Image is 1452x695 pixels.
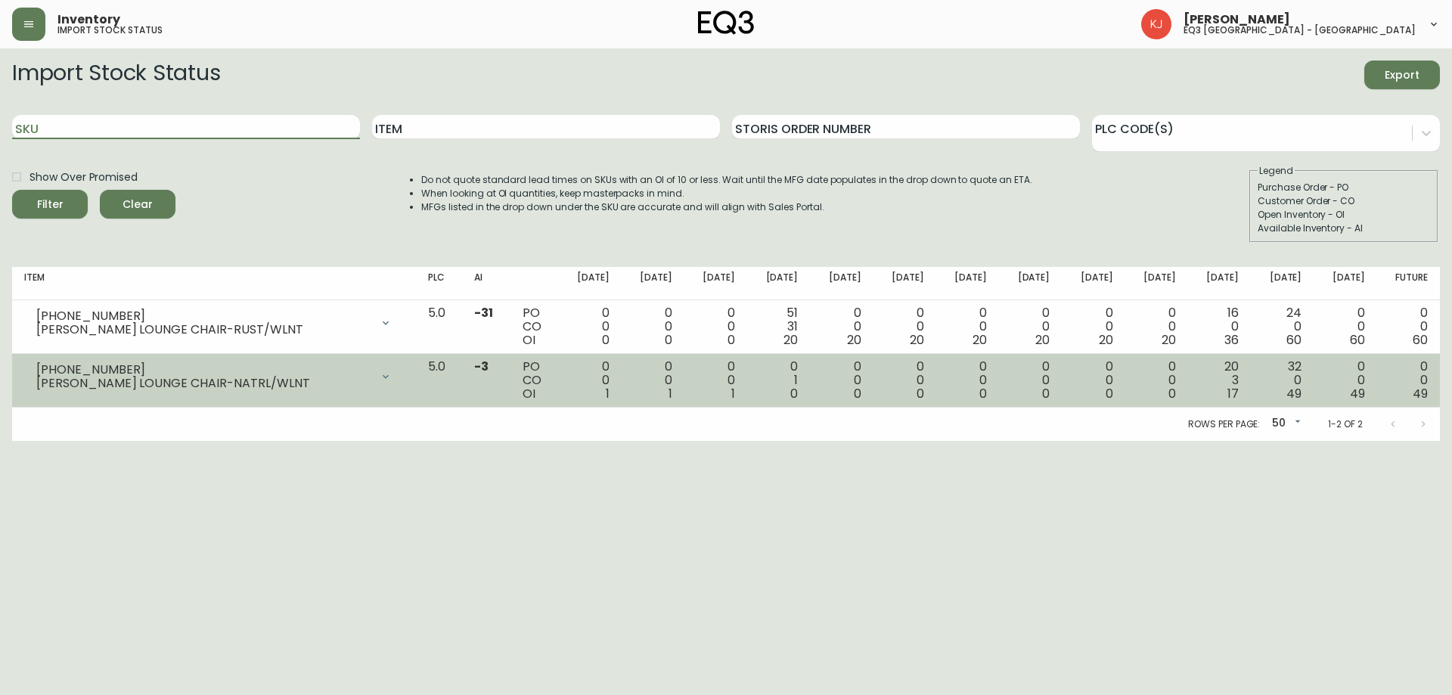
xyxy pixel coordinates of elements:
[1227,385,1239,402] span: 17
[1377,267,1440,300] th: Future
[36,377,371,390] div: [PERSON_NAME] LOUNGE CHAIR-NATRL/WLNT
[24,306,404,340] div: [PHONE_NUMBER][PERSON_NAME] LOUNGE CHAIR-RUST/WLNT
[1258,222,1430,235] div: Available Inventory - AI
[558,267,621,300] th: [DATE]
[523,360,546,401] div: PO CO
[810,267,873,300] th: [DATE]
[1286,385,1302,402] span: 49
[24,360,404,393] div: [PHONE_NUMBER][PERSON_NAME] LOUNGE CHAIR-NATRL/WLNT
[1350,385,1365,402] span: 49
[57,26,163,35] h5: import stock status
[948,306,987,347] div: 0 0
[886,360,924,401] div: 0 0
[570,360,609,401] div: 0 0
[1200,306,1239,347] div: 16 0
[1011,306,1050,347] div: 0 0
[1074,360,1112,401] div: 0 0
[1099,331,1113,349] span: 20
[633,360,672,401] div: 0 0
[1258,194,1430,208] div: Customer Order - CO
[783,331,798,349] span: 20
[1224,331,1239,349] span: 36
[698,11,754,35] img: logo
[1376,66,1428,85] span: Export
[1184,26,1416,35] h5: eq3 [GEOGRAPHIC_DATA] - [GEOGRAPHIC_DATA]
[999,267,1062,300] th: [DATE]
[1326,306,1364,347] div: 0 0
[1035,331,1050,349] span: 20
[1263,306,1302,347] div: 24 0
[665,331,672,349] span: 0
[936,267,999,300] th: [DATE]
[1074,306,1112,347] div: 0 0
[1413,331,1428,349] span: 60
[1350,331,1365,349] span: 60
[1328,417,1363,431] p: 1-2 of 2
[606,385,610,402] span: 1
[602,331,610,349] span: 0
[621,267,684,300] th: [DATE]
[979,385,987,402] span: 0
[1200,360,1239,401] div: 20 3
[1258,208,1430,222] div: Open Inventory - OI
[36,363,371,377] div: [PHONE_NUMBER]
[854,385,861,402] span: 0
[416,267,462,300] th: PLC
[1011,360,1050,401] div: 0 0
[1251,267,1314,300] th: [DATE]
[1263,360,1302,401] div: 32 0
[1389,360,1428,401] div: 0 0
[973,331,987,349] span: 20
[474,358,489,375] span: -3
[421,173,1032,187] li: Do not quote standard lead times on SKUs with an OI of 10 or less. Wait until the MFG date popula...
[759,360,798,401] div: 0 1
[1188,417,1260,431] p: Rows per page:
[1062,267,1125,300] th: [DATE]
[100,190,175,219] button: Clear
[1364,61,1440,89] button: Export
[1106,385,1113,402] span: 0
[1258,164,1295,178] legend: Legend
[1188,267,1251,300] th: [DATE]
[633,306,672,347] div: 0 0
[1125,267,1188,300] th: [DATE]
[421,200,1032,214] li: MFGs listed in the drop down under the SKU are accurate and will align with Sales Portal.
[1042,385,1050,402] span: 0
[1286,331,1302,349] span: 60
[1326,360,1364,401] div: 0 0
[728,331,735,349] span: 0
[1314,267,1376,300] th: [DATE]
[759,306,798,347] div: 51 31
[1137,306,1176,347] div: 0 0
[747,267,810,300] th: [DATE]
[421,187,1032,200] li: When looking at OI quantities, keep masterpacks in mind.
[669,385,672,402] span: 1
[917,385,924,402] span: 0
[523,385,535,402] span: OI
[523,306,546,347] div: PO CO
[36,309,371,323] div: [PHONE_NUMBER]
[847,331,861,349] span: 20
[29,169,138,185] span: Show Over Promised
[37,195,64,214] div: Filter
[886,306,924,347] div: 0 0
[873,267,936,300] th: [DATE]
[416,354,462,408] td: 5.0
[1168,385,1176,402] span: 0
[112,195,163,214] span: Clear
[416,300,462,354] td: 5.0
[474,304,493,321] span: -31
[1141,9,1171,39] img: 24a625d34e264d2520941288c4a55f8e
[697,306,735,347] div: 0 0
[36,323,371,337] div: [PERSON_NAME] LOUNGE CHAIR-RUST/WLNT
[731,385,735,402] span: 1
[12,267,416,300] th: Item
[822,360,861,401] div: 0 0
[1137,360,1176,401] div: 0 0
[697,360,735,401] div: 0 0
[523,331,535,349] span: OI
[12,190,88,219] button: Filter
[462,267,510,300] th: AI
[1258,181,1430,194] div: Purchase Order - PO
[910,331,924,349] span: 20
